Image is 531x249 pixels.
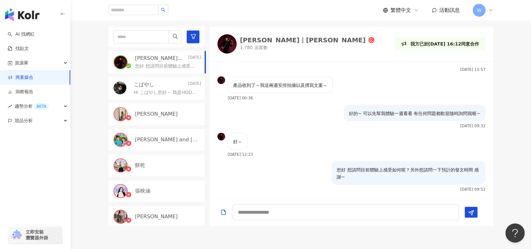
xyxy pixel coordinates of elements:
a: chrome extension立即安裝 瀏覽器外掛 [8,226,62,244]
span: 活動訊息 [439,7,460,13]
span: 競品分析 [15,113,33,128]
div: BETA [34,103,49,110]
button: Add a file [220,204,227,220]
p: [DATE] 09:32 [460,124,485,128]
p: [DATE] 00:36 [228,96,253,100]
p: 好～ [233,138,242,145]
p: [PERSON_NAME] [135,111,178,118]
span: 趨勢分析 [15,99,49,113]
span: 繁體中文 [391,7,411,14]
img: KOL Avatar [217,133,225,140]
p: Hi こばやし您好～ 我是HODRMEN男研堂 的行銷 [PERSON_NAME] 我們是來自台灣的男性保養品牌 願景是希望透過最簡單及正確的保養 不需要盲目追求，讓每個人更能喜愛自己原本的樣... [134,89,198,96]
p: 您好 想請問目前體驗上感受如何呢？另外想請問一下預計的發文時間 感謝~ [135,63,198,70]
img: KOL Avatar [114,210,127,223]
p: 好的~ 可以先幫我體驗一週看看 有任何問題都歡迎隨時詢問我喔~ [349,110,480,117]
img: KOL Avatar [114,159,127,172]
p: [DATE] 09:52 [460,187,485,192]
img: KOL Avatar [114,185,127,197]
img: KOL Avatar [114,108,127,120]
img: KOL Avatar [114,56,127,69]
a: 洞察報告 [8,89,33,95]
p: [DATE] 15:57 [460,67,485,72]
iframe: Help Scout Beacon - Open [505,223,525,243]
span: W [477,7,481,14]
span: 立即安裝 瀏覽器外掛 [26,229,48,241]
p: [DATE] 12:23 [228,152,253,157]
p: [DATE] [188,55,201,62]
p: 我方已於[DATE] 16:12同意合作 [410,40,479,47]
span: 資源庫 [15,56,28,70]
a: KOL Avatar[PERSON_NAME]｜[PERSON_NAME]1,780 追蹤數 [217,34,375,54]
span: search [161,8,165,12]
img: KOL Avatar [114,133,127,146]
p: 1,780 追蹤數 [240,45,375,51]
p: こばやし [134,81,154,88]
img: KOL Avatar [217,76,225,84]
a: 找貼文 [8,46,29,52]
p: [PERSON_NAME]｜[PERSON_NAME] [135,55,187,62]
img: chrome extension [10,230,23,240]
p: [PERSON_NAME] [135,213,178,220]
a: 商案媒合 [8,74,33,81]
button: Send [465,207,477,218]
a: searchAI 找網紅 [8,31,35,37]
p: 張映涵 [135,187,150,195]
img: KOL Avatar [114,81,126,94]
p: [DATE] [188,81,201,88]
div: [PERSON_NAME]｜[PERSON_NAME] [240,37,366,43]
img: logo [5,8,39,21]
span: search [173,34,178,39]
span: filter [190,34,196,39]
p: [PERSON_NAME] and [PERSON_NAME] [135,136,200,143]
img: KOL Avatar [217,34,237,54]
p: 產品收到了～我這兩週安排拍攝以及撰寫文案～ [233,82,327,89]
p: 餅乾 [135,162,145,169]
span: rise [8,104,12,109]
p: 您好 想請問目前體驗上感受如何呢？另外想請問一下預計的發文時間 感謝~ [337,166,480,180]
